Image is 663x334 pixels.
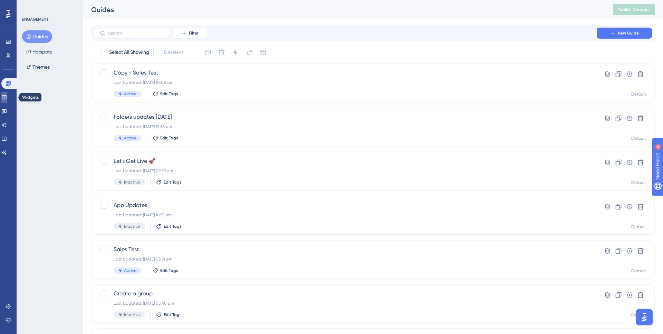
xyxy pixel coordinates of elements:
[158,46,190,59] button: Deselect
[124,91,136,97] span: Active
[91,5,596,14] div: Guides
[631,224,646,229] div: Default
[22,46,56,58] button: Hotspots
[114,113,577,121] span: Folders updates [DATE]
[156,179,182,185] button: Edit Tags
[114,168,577,174] div: Last Updated: [DATE] 09:23 am
[114,69,577,77] span: Copy - Sales Test
[153,135,178,141] button: Edit Tags
[114,80,577,85] div: Last Updated: [DATE] 10:08 am
[114,212,577,218] div: Last Updated: [DATE] 10:31 am
[164,312,182,317] span: Edit Tags
[631,136,646,141] div: Default
[124,312,140,317] span: Inactive
[16,2,43,10] span: Need Help?
[164,224,182,229] span: Edit Tags
[164,179,182,185] span: Edit Tags
[153,91,178,97] button: Edit Tags
[631,268,646,274] div: Default
[189,30,199,36] span: Filter
[160,268,178,273] span: Edit Tags
[631,91,646,97] div: Default
[108,31,164,36] input: Search
[22,61,54,73] button: Themes
[160,91,178,97] span: Edit Tags
[124,268,136,273] span: Active
[114,256,577,262] div: Last Updated: [DATE] 03:31 pm
[114,124,577,129] div: Last Updated: [DATE] 12:38 pm
[109,48,149,57] span: Select All Showing
[631,312,646,318] div: Default
[114,289,577,298] span: Create a group
[617,7,651,12] span: Publish Changes
[634,307,655,327] iframe: UserGuiding AI Assistant Launcher
[48,3,50,9] div: 4
[114,301,577,306] div: Last Updated: [DATE] 03:40 pm
[124,179,140,185] span: Inactive
[160,135,178,141] span: Edit Tags
[164,48,183,57] span: Deselect
[22,30,52,43] button: Guides
[618,30,639,36] span: New Guide
[22,17,48,22] div: ENGAGEMENT
[597,28,652,39] button: New Guide
[631,180,646,185] div: Default
[613,4,655,15] button: Publish Changes
[114,201,577,209] span: App Updates
[114,157,577,165] span: Let's Get Live 🚀
[153,268,178,273] button: Edit Tags
[156,312,182,317] button: Edit Tags
[156,224,182,229] button: Edit Tags
[124,224,140,229] span: Inactive
[124,135,136,141] span: Active
[173,28,207,39] button: Filter
[114,245,577,254] span: Sales Test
